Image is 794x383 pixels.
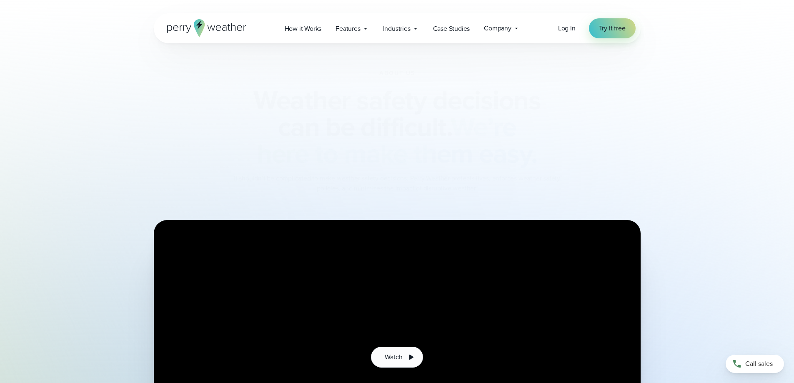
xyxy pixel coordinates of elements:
[558,23,576,33] a: Log in
[726,355,784,373] a: Call sales
[278,20,329,37] a: How it Works
[285,24,322,34] span: How it Works
[336,24,360,34] span: Features
[426,20,477,37] a: Case Studies
[484,23,511,33] span: Company
[745,359,773,369] span: Call sales
[589,18,636,38] a: Try it free
[433,24,470,34] span: Case Studies
[371,347,423,368] button: Watch
[385,352,402,362] span: Watch
[383,24,411,34] span: Industries
[599,23,626,33] span: Try it free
